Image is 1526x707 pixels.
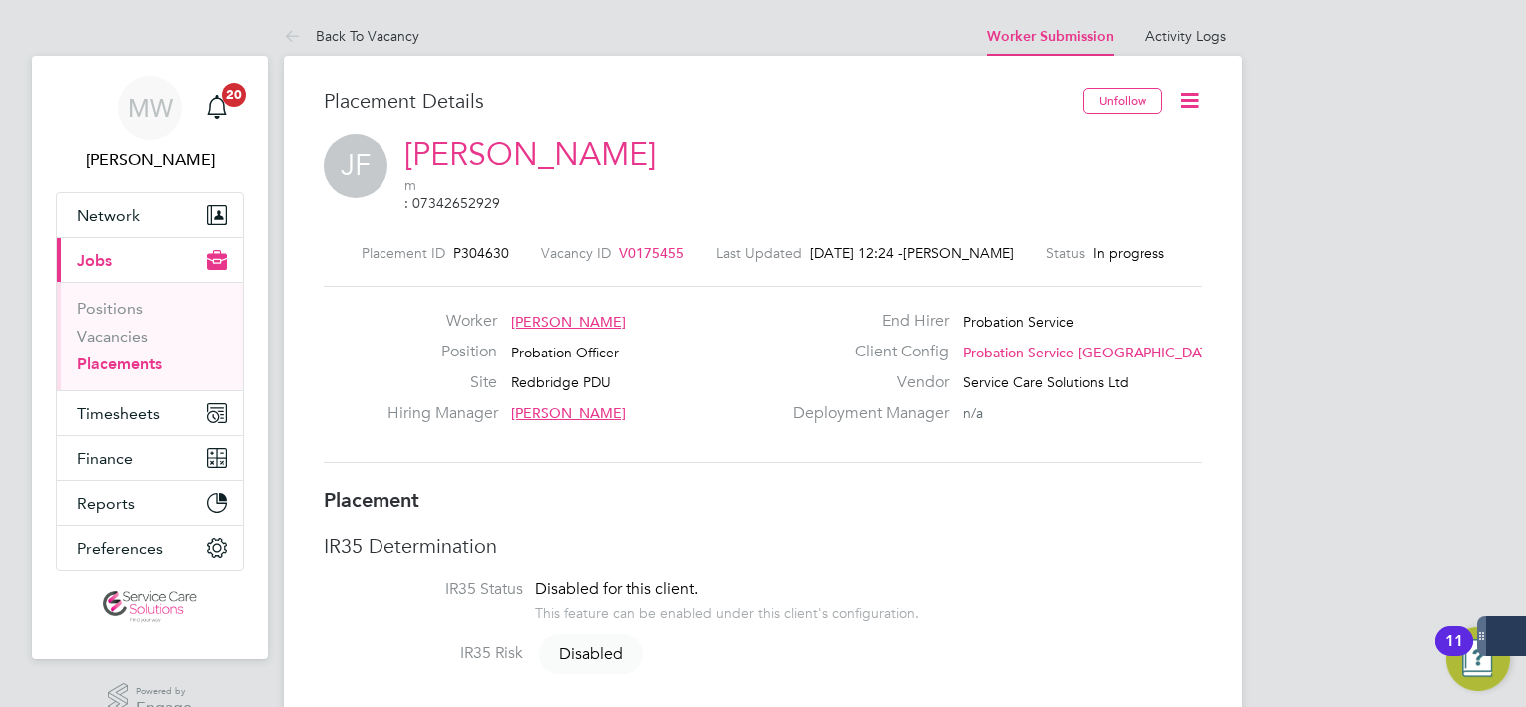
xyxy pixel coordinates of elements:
[535,579,698,599] span: Disabled for this client.
[77,251,112,270] span: Jobs
[404,135,656,174] a: [PERSON_NAME]
[57,391,243,435] button: Timesheets
[511,344,619,361] span: Probation Officer
[56,591,244,623] a: Go to home page
[903,244,1014,262] span: [PERSON_NAME]
[77,299,143,318] a: Positions
[1046,244,1085,262] label: Status
[284,27,419,45] a: Back To Vacancy
[1446,627,1510,691] button: Open Resource Center, 11 new notifications
[77,494,135,513] span: Reports
[57,282,243,390] div: Jobs
[810,244,903,262] span: [DATE] 12:24 -
[539,634,643,674] span: Disabled
[32,56,268,659] nav: Main navigation
[963,313,1074,331] span: Probation Service
[362,244,445,262] label: Placement ID
[57,238,243,282] button: Jobs
[57,436,243,480] button: Finance
[77,449,133,468] span: Finance
[324,533,1202,559] h3: IR35 Determination
[1083,88,1162,114] button: Unfollow
[324,488,419,512] b: Placement
[963,373,1129,391] span: Service Care Solutions Ltd
[56,148,244,172] span: Mark White
[197,76,237,140] a: 20
[128,95,173,121] span: MW
[781,372,949,393] label: Vendor
[619,244,684,262] span: V0175455
[77,354,162,373] a: Placements
[77,327,148,346] a: Vacancies
[324,643,523,664] label: IR35 Risk
[324,88,1068,114] h3: Placement Details
[103,591,197,623] img: servicecare-logo-retina.png
[1145,27,1226,45] a: Activity Logs
[963,404,983,422] span: n/a
[77,404,160,423] span: Timesheets
[404,194,500,212] a: Call via 8x8
[1093,244,1164,262] span: In progress
[324,579,523,600] label: IR35 Status
[77,539,163,558] span: Preferences
[511,404,626,422] span: [PERSON_NAME]
[404,176,656,212] span: m
[387,311,497,332] label: Worker
[781,342,949,362] label: Client Config
[781,403,949,424] label: Deployment Manager
[387,372,497,393] label: Site
[57,481,243,525] button: Reports
[387,342,497,362] label: Position
[453,244,509,262] span: P304630
[541,244,611,262] label: Vacancy ID
[57,526,243,570] button: Preferences
[136,683,192,700] span: Powered by
[963,344,1221,361] span: Probation Service [GEOGRAPHIC_DATA]
[77,206,140,225] span: Network
[716,244,802,262] label: Last Updated
[57,193,243,237] button: Network
[535,599,919,622] div: This feature can be enabled under this client's configuration.
[324,134,387,198] span: JF
[56,76,244,172] a: MW[PERSON_NAME]
[781,311,949,332] label: End Hirer
[511,373,611,391] span: Redbridge PDU
[987,28,1114,45] a: Worker Submission
[387,403,497,424] label: Hiring Manager
[1445,641,1463,667] div: 11
[511,313,626,331] span: [PERSON_NAME]
[222,83,246,107] span: 20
